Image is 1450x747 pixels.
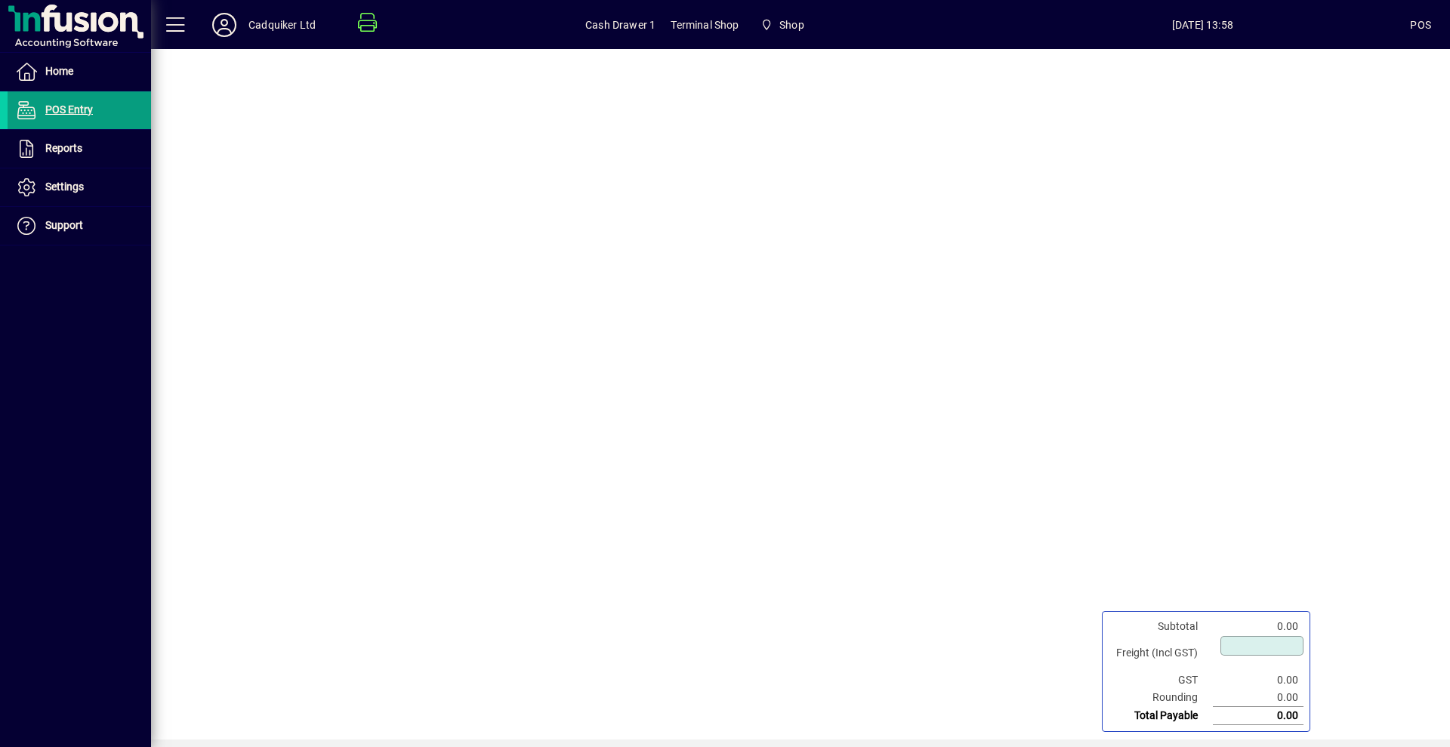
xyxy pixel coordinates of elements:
td: 0.00 [1213,689,1303,707]
div: POS [1410,13,1431,37]
span: Shop [779,13,804,37]
span: [DATE] 13:58 [995,13,1410,37]
a: Settings [8,168,151,206]
span: Settings [45,181,84,193]
td: GST [1109,671,1213,689]
td: Rounding [1109,689,1213,707]
span: Reports [45,142,82,154]
div: Cadquiker Ltd [248,13,316,37]
span: Support [45,219,83,231]
td: 0.00 [1213,671,1303,689]
button: Profile [200,11,248,39]
a: Home [8,53,151,91]
span: Shop [754,11,810,39]
td: Total Payable [1109,707,1213,725]
span: Home [45,65,73,77]
td: Subtotal [1109,618,1213,635]
td: 0.00 [1213,618,1303,635]
td: 0.00 [1213,707,1303,725]
span: POS Entry [45,103,93,116]
a: Reports [8,130,151,168]
span: Cash Drawer 1 [585,13,656,37]
td: Freight (Incl GST) [1109,635,1213,671]
a: Support [8,207,151,245]
span: Terminal Shop [671,13,739,37]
